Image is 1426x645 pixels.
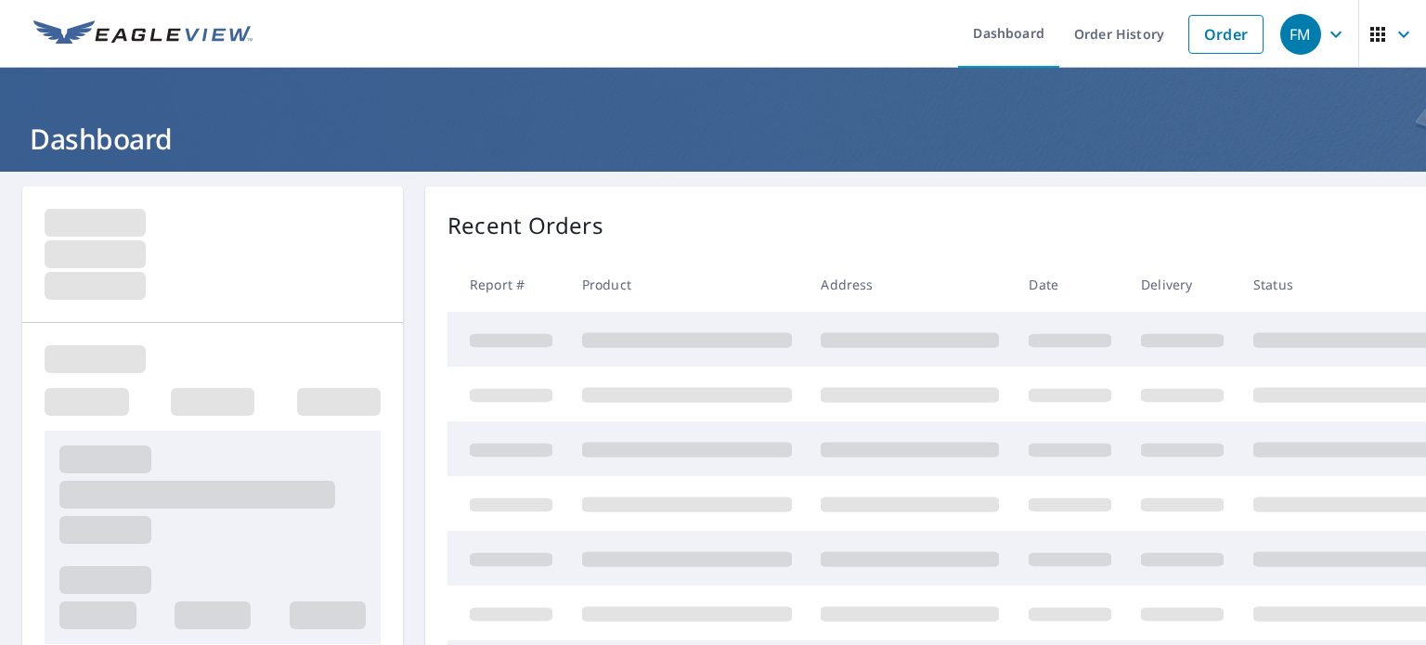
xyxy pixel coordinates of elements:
[1188,15,1264,54] a: Order
[1126,257,1238,312] th: Delivery
[567,257,807,312] th: Product
[33,20,253,48] img: EV Logo
[1280,14,1321,55] div: FM
[806,257,1014,312] th: Address
[1014,257,1126,312] th: Date
[22,120,1404,158] h1: Dashboard
[447,257,567,312] th: Report #
[447,209,603,242] p: Recent Orders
